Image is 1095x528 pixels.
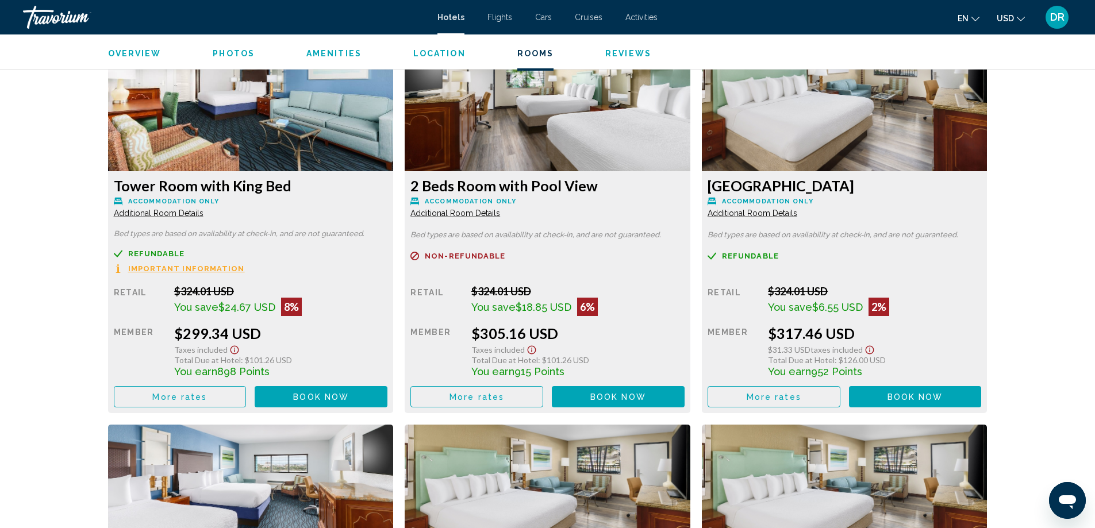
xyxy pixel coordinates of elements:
button: Overview [108,48,162,59]
span: Overview [108,49,162,58]
img: 70711e62-d5a9-4487-ac60-661c0a2d7c67.jpeg [405,28,690,171]
span: Additional Room Details [410,209,500,218]
button: More rates [114,386,247,407]
button: Important Information [114,264,245,273]
button: More rates [410,386,543,407]
div: Member [114,325,166,377]
div: $299.34 USD [174,325,387,342]
a: Hotels [437,13,464,22]
span: Accommodation Only [722,198,813,205]
h3: [GEOGRAPHIC_DATA] [708,177,982,194]
div: : $126.00 USD [768,355,981,365]
span: Total Due at Hotel [471,355,538,365]
button: Show Taxes and Fees disclaimer [228,342,241,355]
span: Rooms [517,49,554,58]
span: 915 Points [514,365,564,377]
a: Refundable [708,252,982,260]
div: $317.46 USD [768,325,981,342]
iframe: Button to launch messaging window [1049,482,1086,519]
span: Important Information [128,265,245,272]
div: Member [410,325,462,377]
span: Book now [293,392,349,402]
button: Book now [255,386,387,407]
button: Photos [213,48,255,59]
a: Refundable [114,249,388,258]
p: Bed types are based on availability at check-in, and are not guaranteed. [410,231,685,239]
div: Member [708,325,759,377]
span: $18.85 USD [516,301,571,313]
span: DR [1050,11,1065,23]
button: Rooms [517,48,554,59]
button: Book now [552,386,685,407]
div: $324.01 USD [768,285,981,298]
div: 8% [281,298,302,316]
div: : $101.26 USD [174,355,387,365]
span: Taxes included [174,345,228,354]
a: Travorium [23,6,426,29]
button: Amenities [306,48,362,59]
button: Book now [849,386,982,407]
span: Additional Room Details [708,209,797,218]
span: Total Due at Hotel [768,355,835,365]
img: 366a40f3-7d49-4c0b-baa4-187f97a51e20.jpeg [108,28,394,171]
button: Show Taxes and Fees disclaimer [863,342,877,355]
div: $324.01 USD [174,285,387,298]
span: 952 Points [811,365,862,377]
span: en [958,14,969,23]
div: 2% [869,298,889,316]
span: Reviews [605,49,651,58]
a: Cruises [575,13,602,22]
button: Change currency [997,10,1025,26]
span: More rates [152,392,207,402]
span: Total Due at Hotel [174,355,241,365]
div: $324.01 USD [471,285,685,298]
span: $31.33 USD [768,345,810,354]
span: Refundable [722,252,779,260]
span: More rates [449,392,504,402]
span: More rates [747,392,801,402]
span: You earn [174,365,217,377]
span: Taxes included [810,345,863,354]
img: 97a4e73a-4dc1-4f3f-a541-8ba818b6ff7e.jpeg [702,28,988,171]
a: Activities [625,13,658,22]
span: Additional Room Details [114,209,203,218]
span: You earn [471,365,514,377]
span: Taxes included [471,345,525,354]
span: Location [413,49,466,58]
h3: 2 Beds Room with Pool View [410,177,685,194]
p: Bed types are based on availability at check-in, and are not guaranteed. [114,230,388,238]
span: $24.67 USD [218,301,275,313]
a: Flights [487,13,512,22]
div: : $101.26 USD [471,355,685,365]
a: Cars [535,13,552,22]
span: Accommodation Only [128,198,220,205]
span: $6.55 USD [812,301,863,313]
span: Accommodation Only [425,198,516,205]
span: USD [997,14,1014,23]
span: Photos [213,49,255,58]
button: Change language [958,10,979,26]
h3: Tower Room with King Bed [114,177,388,194]
span: You save [768,301,812,313]
span: You save [471,301,516,313]
button: Location [413,48,466,59]
button: Show Taxes and Fees disclaimer [525,342,539,355]
button: User Menu [1042,5,1072,29]
span: Refundable [128,250,185,257]
span: You save [174,301,218,313]
button: More rates [708,386,840,407]
button: Reviews [605,48,651,59]
span: You earn [768,365,811,377]
span: Non-refundable [425,252,505,260]
div: Retail [114,285,166,316]
span: 898 Points [217,365,270,377]
span: Book now [887,392,943,402]
div: Retail [410,285,462,316]
span: Amenities [306,49,362,58]
div: 6% [577,298,598,316]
